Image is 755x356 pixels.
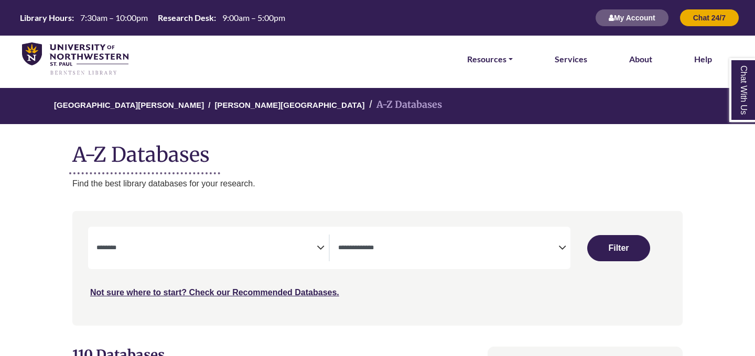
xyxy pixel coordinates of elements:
[72,88,683,124] nav: breadcrumb
[587,235,650,261] button: Submit for Search Results
[679,13,739,22] a: Chat 24/7
[595,13,669,22] a: My Account
[16,12,74,23] th: Library Hours:
[80,13,148,23] span: 7:30am – 10:00pm
[72,135,683,166] h1: A-Z Databases
[96,244,317,253] textarea: Search
[16,12,289,22] table: Hours Today
[595,9,669,27] button: My Account
[16,12,289,24] a: Hours Today
[72,211,683,325] nav: Search filters
[90,288,339,297] a: Not sure where to start? Check our Recommended Databases.
[365,97,442,113] li: A-Z Databases
[694,52,712,66] a: Help
[54,99,204,109] a: [GEOGRAPHIC_DATA][PERSON_NAME]
[679,9,739,27] button: Chat 24/7
[154,12,217,23] th: Research Desk:
[222,13,285,23] span: 9:00am – 5:00pm
[555,52,587,66] a: Services
[467,52,513,66] a: Resources
[629,52,652,66] a: About
[338,244,558,253] textarea: Search
[72,177,683,191] p: Find the best library databases for your research.
[214,99,364,109] a: [PERSON_NAME][GEOGRAPHIC_DATA]
[22,42,128,76] img: library_home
